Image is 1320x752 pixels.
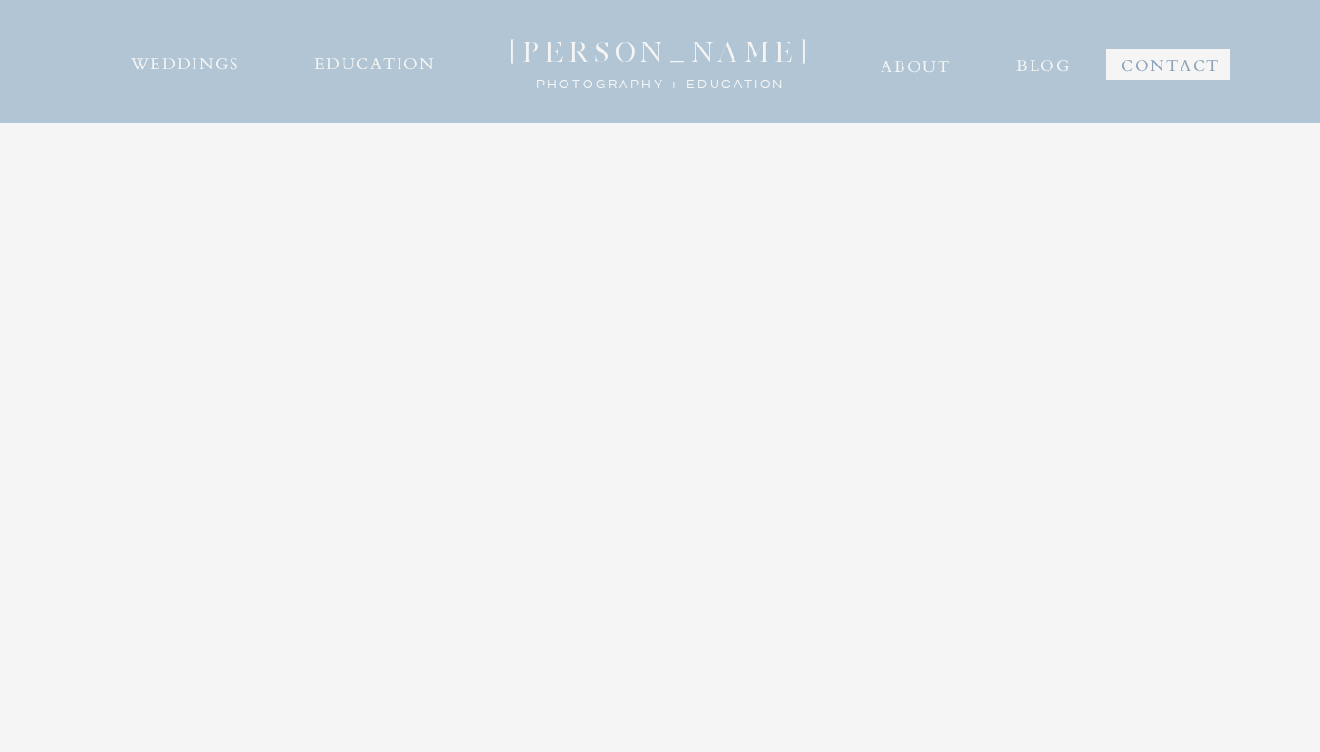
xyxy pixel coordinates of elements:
[531,73,790,86] a: photography + Education
[489,35,833,62] a: [PERSON_NAME]
[312,47,438,77] a: EDUCATION
[128,47,243,77] a: WEDDINGS
[1119,48,1222,75] a: CONTACT
[1015,48,1072,75] a: BLOG
[880,49,953,80] a: ABOUT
